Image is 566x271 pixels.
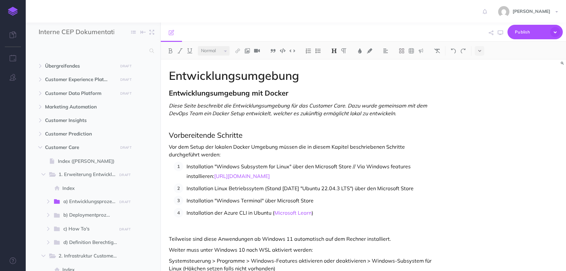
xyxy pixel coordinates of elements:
button: Publish [507,25,563,39]
small: DRAFT [120,64,132,68]
img: Italic button [177,48,183,53]
small: DRAFT [120,78,132,82]
p: Installation "Windows Terminal" über Microsoft Store [187,196,436,205]
em: Diese Seite beschreibt die Entwicklungsumgebung für das Customer Care. Dazu wurde gemeinsam mit d... [169,102,428,117]
small: DRAFT [119,227,131,231]
img: Inline code button [289,48,295,53]
img: Undo [451,48,456,53]
span: b) Deploymentprozess [63,211,116,220]
span: a) Entwicklungsprozess und -richtlinien [63,198,123,206]
input: Documentation Name [39,27,114,37]
span: Customer Care [45,144,114,151]
p: Vor dem Setup der lokalen Docker Umgebung müssen die in diesem Kapitel beschriebenen Schritte dur... [169,143,436,158]
span: Customer Prediction [45,130,114,138]
img: Ordered list button [306,48,311,53]
span: Index [62,184,122,192]
h1: Entwicklungsumgebung [169,69,436,82]
span: Index ([PERSON_NAME]) [58,157,122,165]
img: Clear styles button [434,48,440,53]
img: Alignment dropdown menu button [383,48,388,53]
small: DRAFT [120,91,132,96]
span: Marketing Automation [45,103,114,111]
span: c) How To's [63,225,112,233]
button: DRAFT [117,226,133,233]
small: DRAFT [120,145,132,150]
p: Teilweise sind diese Anwendungen ab Windows 11 automatisch auf dem Rechner installiert. [169,235,436,243]
button: DRAFT [117,171,133,179]
p: Installation Linux Betriebssytem (Stand [DATE] "Ubuntu 22.04.3 LTS") über den Microsoft Store [187,183,436,193]
small: DRAFT [119,200,131,204]
button: DRAFT [118,76,134,83]
a: [URL][DOMAIN_NAME] [214,173,270,179]
input: Search [39,45,146,57]
img: Unordered list button [315,48,321,53]
img: Text background color button [367,48,372,53]
span: d) Definition Berechtigungen CUC Team [63,238,123,247]
span: Vorbereitende Schritte [169,130,242,140]
img: Redo [460,48,466,53]
strong: Entwicklungsumgebung mit Docker [169,89,288,98]
span: Customer Experience Platform [45,76,114,83]
img: Bold button [168,48,173,53]
img: Headings dropdown button [331,48,337,53]
span: Übergreifendes [45,62,114,70]
span: [PERSON_NAME] [509,8,553,14]
p: Installation "Windows Subsystem for Linux" über den Microsoft Store // Via Windows features insta... [187,162,436,181]
img: Code block button [280,48,286,53]
img: Create table button [408,48,414,53]
img: Link button [235,48,241,53]
span: 2. Infrastruktur Customer Care [59,252,123,260]
small: DRAFT [119,173,131,177]
img: Text color button [357,48,363,53]
p: Installation der Azure CLI in Ubuntu ( ) [187,208,436,218]
img: Blockquote button [270,48,276,53]
button: DRAFT [118,144,134,151]
button: DRAFT [118,90,134,97]
span: 1. Erweiterung Entwicklungsrichtlinien für das Customer Care [59,171,123,179]
img: Add image button [244,48,250,53]
img: Paragraph button [341,48,347,53]
button: DRAFT [117,198,133,206]
a: Microsoft Learn [274,210,312,216]
span: Customer Data Platform [45,89,114,97]
p: Weiter muss unter Windows 10 noch WSL aktiviert werden: [169,246,436,254]
span: Publish [515,27,547,37]
img: Underline button [187,48,193,53]
img: bf0cf7468e78de9f9a6319679f3cf3fb.jpg [498,6,509,17]
img: logo-mark.svg [8,7,18,16]
img: Add video button [254,48,260,53]
img: Callout dropdown menu button [418,48,424,53]
span: Customer Insights [45,117,114,124]
button: DRAFT [118,62,134,70]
